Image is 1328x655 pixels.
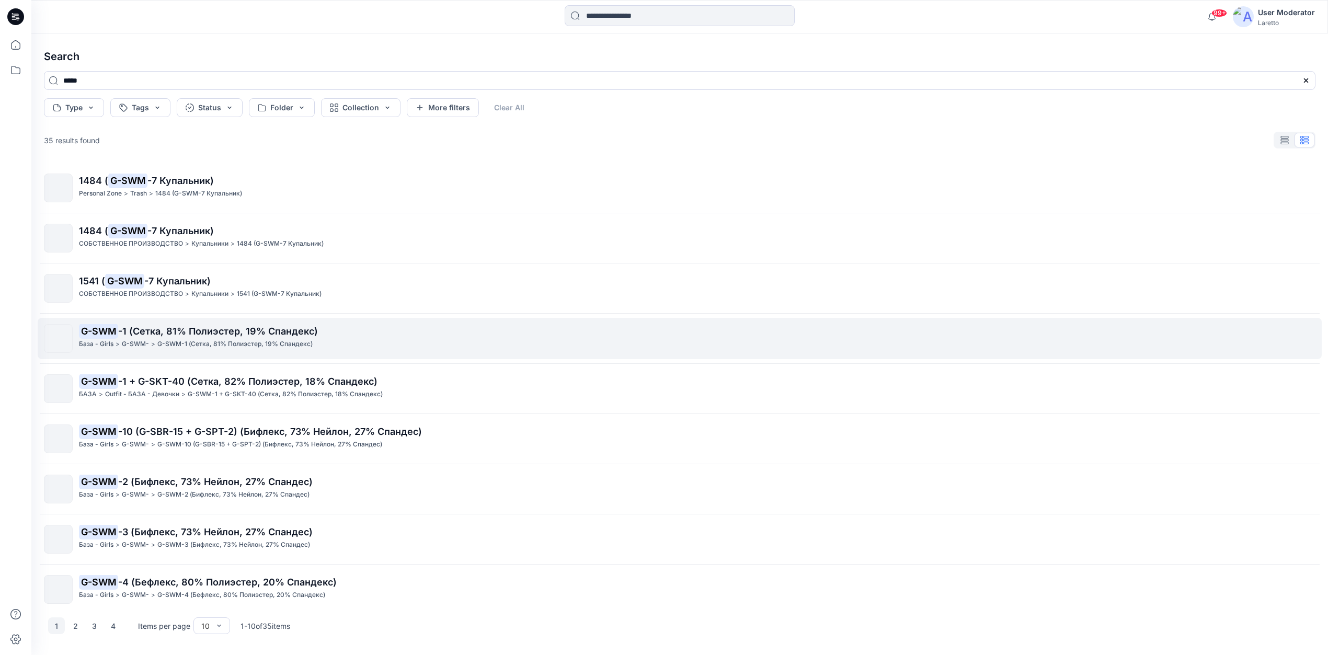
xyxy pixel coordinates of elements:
img: avatar [1233,6,1254,27]
mark: G-SWM [108,173,147,188]
p: > [99,389,103,400]
p: > [116,439,120,450]
span: -7 Купальник) [147,225,214,236]
span: 1541 ( [79,275,105,286]
h4: Search [36,42,1324,71]
p: БАЗА [79,389,97,400]
p: База - Girls [79,489,113,500]
span: -1 (Сетка, 81% Полиэстер, 19% Спандекс) [118,326,318,337]
p: G-SWM-1 + G-SKT-40 (Сетка, 82% Полиэстер, 18% Спандекс) [188,389,383,400]
div: Laretto [1258,19,1315,27]
p: G-SWM- [122,489,149,500]
p: > [149,188,153,199]
span: 1484 ( [79,225,108,236]
p: 1484 (G-SWM-7 Купальник) [237,238,324,249]
button: 2 [67,617,84,634]
div: 10 [201,620,210,631]
span: 1484 ( [79,175,108,186]
p: 1484 (G-SWM-7 Купальник) [155,188,242,199]
p: > [151,590,155,601]
p: G-SWM-3 (Бифлекс, 73% Нейлон, 27% Спандес) [157,539,310,550]
p: 1 - 10 of 35 items [241,620,290,631]
p: Купальники [191,238,228,249]
p: > [185,289,189,300]
span: 99+ [1211,9,1227,17]
p: > [116,339,120,350]
a: G-SWM-3 (Бифлекс, 73% Нейлон, 27% Спандес)База - Girls>G-SWM->G-SWM-3 (Бифлекс, 73% Нейлон, 27% С... [38,519,1322,560]
a: 1541 (G-SWM-7 Купальник)СОБСТВЕННОЕ ПРОИЗВОДСТВО>Купальники>1541 (G-SWM-7 Купальник) [38,268,1322,309]
mark: G-SWM [79,524,118,539]
a: G-SWM-1 (Сетка, 81% Полиэстер, 19% Спандекс)База - Girls>G-SWM->G-SWM-1 (Сетка, 81% Полиэстер, 19... [38,318,1322,359]
button: Type [44,98,104,117]
p: G-SWM-4 (Бефлекс, 80% Полиэстер, 20% Спандекс) [157,590,325,601]
p: > [151,539,155,550]
p: Trash [130,188,147,199]
a: G-SWM-4 (Бефлекс, 80% Полиэстер, 20% Спандекс)База - Girls>G-SWM->G-SWM-4 (Бефлекс, 80% Полиэстер... [38,569,1322,610]
span: -7 Купальник) [147,175,214,186]
p: G-SWM- [122,439,149,450]
p: G-SWM-1 (Сетка, 81% Полиэстер, 19% Спандекс) [157,339,313,350]
button: Tags [110,98,170,117]
p: G-SWM- [122,539,149,550]
span: -7 Купальник) [144,275,211,286]
a: G-SWM-1 + G-SKT-40 (Сетка, 82% Полиэстер, 18% Спандекс)БАЗА>Outfit - БАЗА - Девочки>G-SWM-1 + G-S... [38,368,1322,409]
p: > [185,238,189,249]
p: База - Girls [79,539,113,550]
p: > [116,489,120,500]
span: -4 (Бефлекс, 80% Полиэстер, 20% Спандекс) [118,577,337,588]
p: Купальники [191,289,228,300]
p: G-SWM-10 (G-SBR-15 + G-SPT-2) (Бифлекс, 73% Нейлон, 27% Спандес) [157,439,382,450]
p: Items per page [138,620,190,631]
a: G-SWM-10 (G-SBR-15 + G-SPT-2) (Бифлекс, 73% Нейлон, 27% Спандес)База - Girls>G-SWM->G-SWM-10 (G-S... [38,418,1322,459]
a: G-SWM-2 (Бифлекс, 73% Нейлон, 27% Спандес)База - Girls>G-SWM->G-SWM-2 (Бифлекс, 73% Нейлон, 27% С... [38,468,1322,510]
mark: G-SWM [79,374,118,388]
button: Collection [321,98,400,117]
p: G-SWM- [122,339,149,350]
p: > [231,289,235,300]
mark: G-SWM [105,273,144,288]
button: 3 [86,617,102,634]
a: 1484 (G-SWM-7 Купальник)СОБСТВЕННОЕ ПРОИЗВОДСТВО>Купальники>1484 (G-SWM-7 Купальник) [38,217,1322,259]
p: СОБСТВЕННОЕ ПРОИЗВОДСТВО [79,289,183,300]
button: Folder [249,98,315,117]
span: -2 (Бифлекс, 73% Нейлон, 27% Спандес) [118,476,313,487]
p: > [151,439,155,450]
p: > [151,489,155,500]
mark: G-SWM [79,474,118,489]
p: > [124,188,128,199]
p: G-SWM-2 (Бифлекс, 73% Нейлон, 27% Спандес) [157,489,310,500]
p: 1541 (G-SWM-7 Купальник) [237,289,322,300]
div: User Moderator [1258,6,1315,19]
span: -1 + G-SKT-40 (Сетка, 82% Полиэстер, 18% Спандекс) [118,376,377,387]
mark: G-SWM [79,574,118,589]
p: > [151,339,155,350]
span: -3 (Бифлекс, 73% Нейлон, 27% Спандес) [118,526,313,537]
button: 4 [105,617,121,634]
p: 35 results found [44,135,100,146]
p: База - Girls [79,339,113,350]
a: 1484 (G-SWM-7 Купальник)Personal Zone>Trash>1484 (G-SWM-7 Купальник) [38,167,1322,209]
button: More filters [407,98,479,117]
button: 1 [48,617,65,634]
p: > [231,238,235,249]
p: G-SWM- [122,590,149,601]
p: > [116,539,120,550]
p: > [116,590,120,601]
span: -10 (G-SBR-15 + G-SPT-2) (Бифлекс, 73% Нейлон, 27% Спандес) [118,426,422,437]
p: База - Girls [79,439,113,450]
button: Status [177,98,243,117]
p: > [181,389,186,400]
p: Personal Zone [79,188,122,199]
mark: G-SWM [108,223,147,238]
p: СОБСТВЕННОЕ ПРОИЗВОДСТВО [79,238,183,249]
p: Outfit - БАЗА - Девочки [105,389,179,400]
mark: G-SWM [79,324,118,338]
p: База - Girls [79,590,113,601]
mark: G-SWM [79,424,118,439]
